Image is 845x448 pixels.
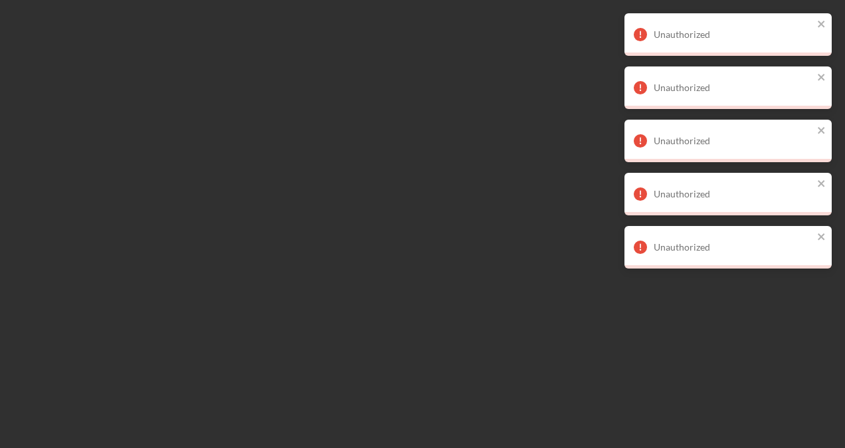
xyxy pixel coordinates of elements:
div: Unauthorized [654,189,813,199]
div: Unauthorized [654,82,813,93]
button: close [817,125,826,138]
div: Unauthorized [654,29,813,40]
div: Unauthorized [654,242,813,253]
button: close [817,178,826,191]
button: close [817,72,826,84]
button: close [817,19,826,31]
div: Unauthorized [654,136,813,146]
button: close [817,231,826,244]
